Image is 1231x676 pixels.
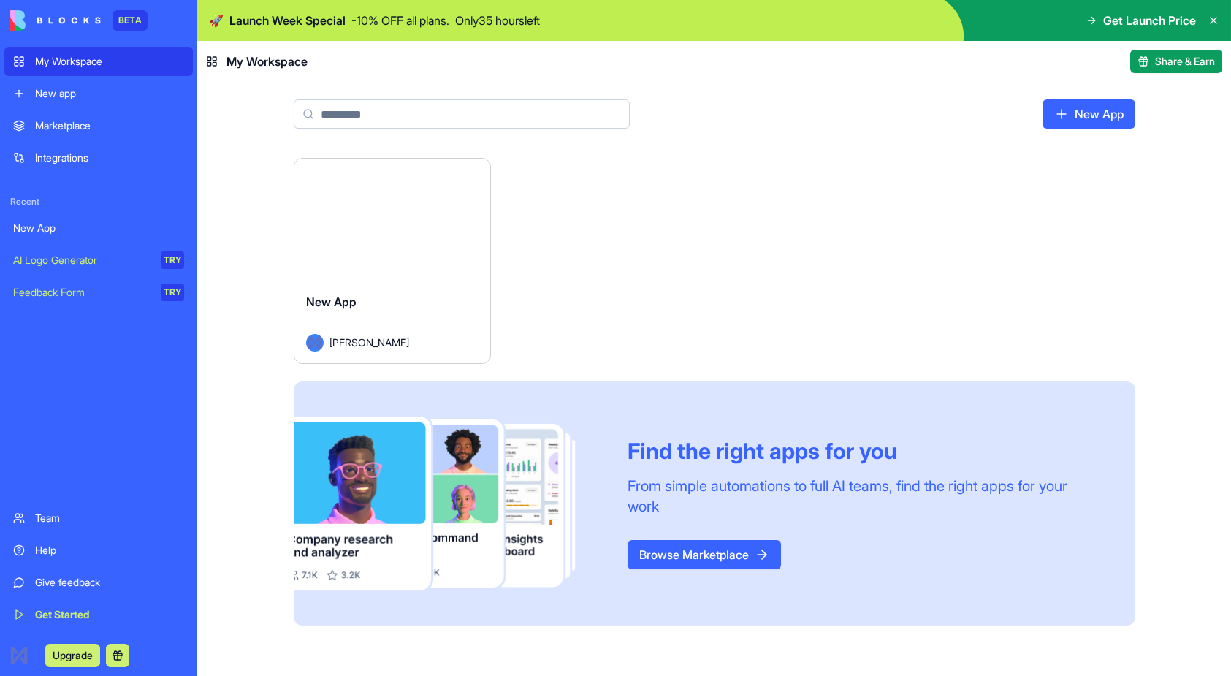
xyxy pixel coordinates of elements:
a: BETA [10,10,148,31]
span: New App [306,295,357,309]
a: Help [4,536,193,565]
span: 🚀 [209,12,224,29]
div: From simple automations to full AI teams, find the right apps for your work [628,476,1100,517]
a: Marketplace [4,111,193,140]
a: New App [4,213,193,243]
div: New app [35,86,184,101]
div: Give feedback [35,575,184,590]
a: Integrations [4,143,193,172]
div: Help [35,543,184,558]
a: Get Started [4,600,193,629]
span: My Workspace [226,53,308,70]
div: Team [35,511,184,525]
div: TRY [161,284,184,301]
p: Only 35 hours left [455,12,540,29]
img: logo [10,10,101,31]
a: Browse Marketplace [628,540,781,569]
div: AI Logo Generator [13,253,150,267]
div: BETA [113,10,148,31]
a: New App [1043,99,1135,129]
button: Upgrade [45,644,100,667]
a: New AppAvatar[PERSON_NAME] [294,158,491,364]
button: Share & Earn [1130,50,1222,73]
span: Get Launch Price [1103,12,1196,29]
div: Integrations [35,151,184,165]
img: ACg8ocLbhAIHv1xLPCDEwHj5CsuPhQexQ6Ucb6J0L17Hz-L2JXVH6To=s96-c [7,644,31,667]
a: My Workspace [4,47,193,76]
span: Recent [4,196,193,208]
img: Frame_181_egmpey.png [294,417,604,591]
p: - 10 % OFF all plans. [351,12,449,29]
span: [PERSON_NAME] [329,335,409,350]
a: Give feedback [4,568,193,597]
div: My Workspace [35,54,184,69]
a: Upgrade [45,647,100,662]
div: Find the right apps for you [628,438,1100,464]
div: Marketplace [35,118,184,133]
div: New App [13,221,184,235]
span: Launch Week Special [229,12,346,29]
span: Share & Earn [1155,54,1215,69]
img: Avatar [306,334,324,352]
a: Team [4,504,193,533]
div: TRY [161,251,184,269]
div: Get Started [35,607,184,622]
a: New app [4,79,193,108]
div: Feedback Form [13,285,150,300]
a: AI Logo GeneratorTRY [4,246,193,275]
a: Feedback FormTRY [4,278,193,307]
